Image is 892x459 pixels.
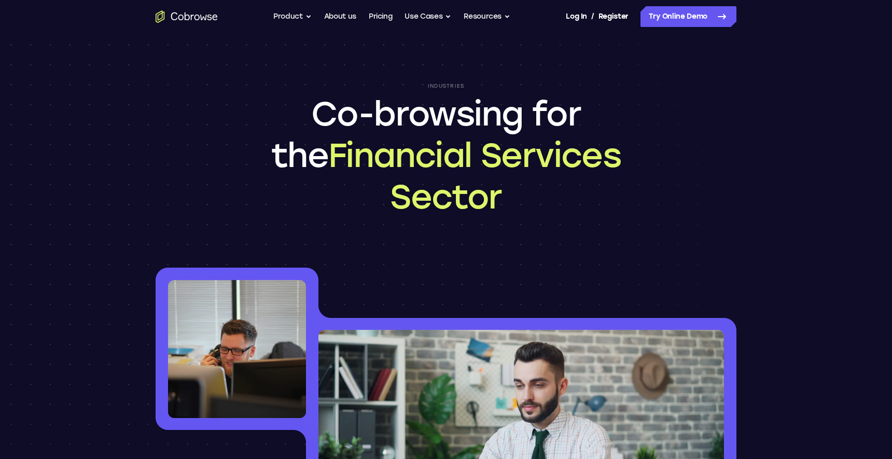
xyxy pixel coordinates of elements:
[369,6,393,27] a: Pricing
[591,10,594,23] span: /
[405,6,451,27] button: Use Cases
[273,6,312,27] button: Product
[566,6,587,27] a: Log In
[324,6,356,27] a: About us
[640,6,736,27] a: Try Online Demo
[239,93,653,218] h1: Co-browsing for the
[156,10,218,23] a: Go to the home page
[428,83,465,89] p: Industries
[598,6,629,27] a: Register
[328,135,621,217] span: Financial Services Sector
[464,6,510,27] button: Resources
